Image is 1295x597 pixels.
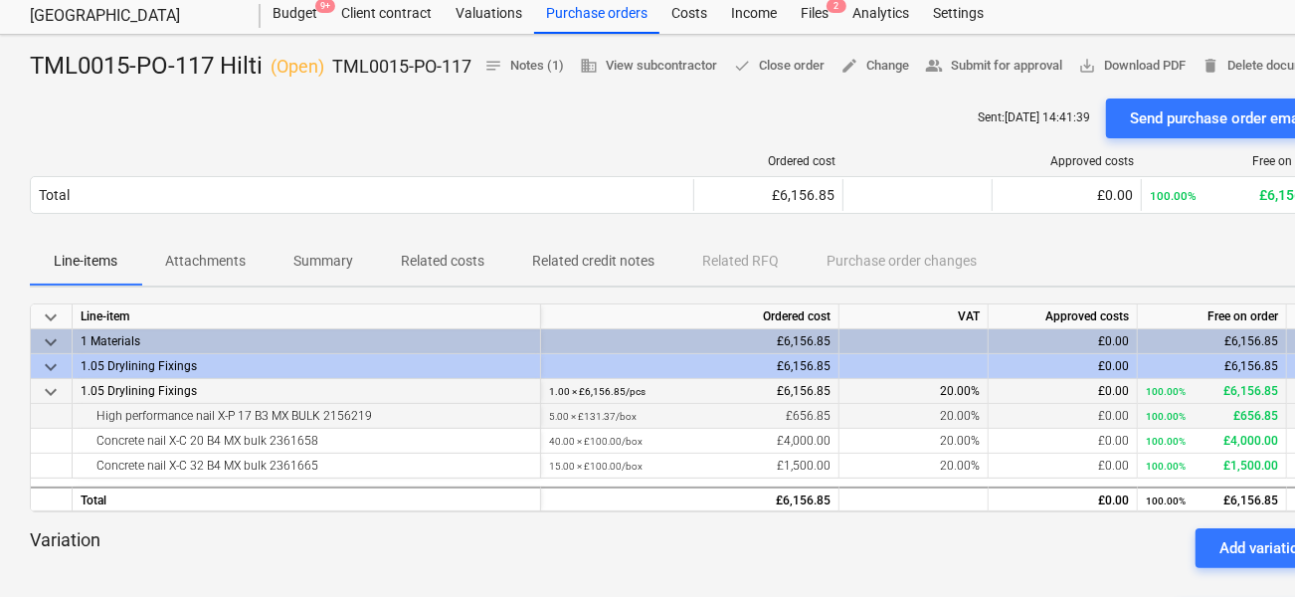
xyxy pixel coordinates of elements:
p: Attachments [165,251,246,272]
div: Approved costs [1001,154,1134,168]
span: keyboard_arrow_down [39,380,63,404]
div: £0.00 [997,429,1129,454]
button: Submit for approval [917,51,1070,82]
span: View subcontractor [580,55,717,78]
div: Concrete nail X-C 20 B4 MX bulk 2361658 [81,429,532,453]
span: edit [840,57,858,75]
span: Submit for approval [925,55,1062,78]
p: Summary [293,251,353,272]
small: 100.00% [1146,386,1186,397]
span: keyboard_arrow_down [39,305,63,329]
small: 100.00% [1146,411,1186,422]
span: business [580,57,598,75]
div: £6,156.85 [1146,354,1278,379]
div: Ordered cost [702,154,835,168]
span: 1.05 Drylining Fixings [81,384,197,398]
span: delete [1202,57,1219,75]
span: Notes (1) [484,55,564,78]
button: Download PDF [1070,51,1194,82]
div: £6,156.85 [1146,489,1278,513]
div: £0.00 [997,489,1129,513]
small: 15.00 × £100.00 / box [549,461,643,472]
div: Total [73,487,541,511]
div: £6,156.85 [549,329,831,354]
div: £4,000.00 [549,429,831,454]
p: Related costs [401,251,484,272]
button: Notes (1) [476,51,572,82]
p: Related credit notes [532,251,654,272]
div: £6,156.85 [549,379,831,404]
div: £0.00 [997,329,1129,354]
span: keyboard_arrow_down [39,355,63,379]
div: Ordered cost [541,304,839,329]
div: £0.00 [997,379,1129,404]
div: 20.00% [839,404,989,429]
span: done [733,57,751,75]
iframe: Chat Widget [1196,501,1295,597]
div: £1,500.00 [549,454,831,479]
div: £4,000.00 [1146,429,1278,454]
div: £656.85 [549,404,831,429]
div: £0.00 [1001,187,1133,203]
p: Sent : [DATE] 14:41:39 [978,109,1090,126]
div: Concrete nail X-C 32 B4 MX bulk 2361665 [81,454,532,478]
button: Close order [725,51,832,82]
span: Change [840,55,909,78]
div: VAT [839,304,989,329]
div: £6,156.85 [549,354,831,379]
button: Change [832,51,917,82]
div: TML0015-PO-117 Hilti [30,51,471,83]
div: £0.00 [997,354,1129,379]
div: 1 Materials [81,329,532,353]
div: [GEOGRAPHIC_DATA] [30,6,237,27]
small: 100.00% [1146,461,1186,472]
div: £6,156.85 [1146,329,1278,354]
small: 100.00% [1150,189,1197,203]
p: TML0015-PO-117 [332,55,471,79]
div: £656.85 [1146,404,1278,429]
small: 100.00% [1146,496,1186,506]
span: notes [484,57,502,75]
p: Line-items [54,251,117,272]
div: Approved costs [989,304,1138,329]
span: people_alt [925,57,943,75]
div: 1.05 Drylining Fixings [81,354,532,378]
div: High performance nail X-P 17 B3 MX BULK 2156219 [81,404,532,428]
small: 5.00 × £131.37 / box [549,411,637,422]
div: Free on order [1138,304,1287,329]
div: Total [39,187,70,203]
div: £6,156.85 [702,187,834,203]
div: 20.00% [839,429,989,454]
div: £0.00 [997,454,1129,479]
div: £6,156.85 [1146,379,1278,404]
small: 40.00 × £100.00 / box [549,436,643,447]
span: Download PDF [1078,55,1186,78]
span: Close order [733,55,825,78]
span: keyboard_arrow_down [39,330,63,354]
div: 20.00% [839,454,989,479]
span: save_alt [1078,57,1096,75]
div: £0.00 [997,404,1129,429]
p: ( Open ) [271,55,324,79]
small: 100.00% [1146,436,1186,447]
small: 1.00 × £6,156.85 / pcs [549,386,646,397]
p: Variation [30,528,100,568]
div: Line-item [73,304,541,329]
div: 20.00% [839,379,989,404]
button: View subcontractor [572,51,725,82]
div: £6,156.85 [549,489,831,513]
div: £1,500.00 [1146,454,1278,479]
